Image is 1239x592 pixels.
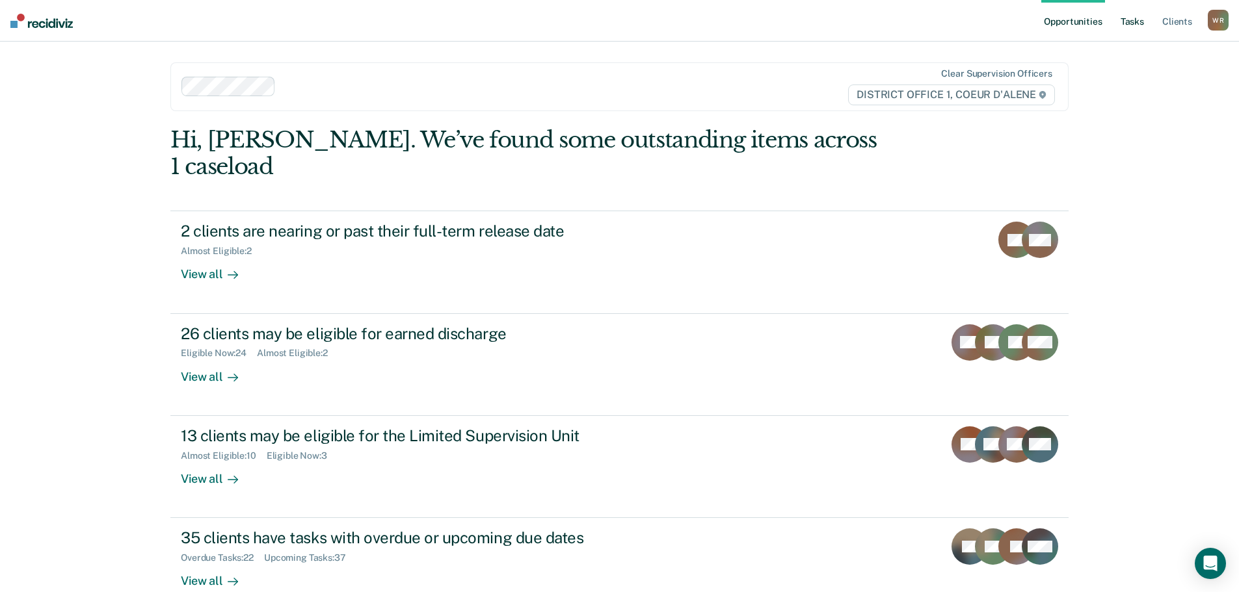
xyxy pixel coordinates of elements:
[264,552,356,563] div: Upcoming Tasks : 37
[181,426,637,445] div: 13 clients may be eligible for the Limited Supervision Unit
[257,348,338,359] div: Almost Eligible : 2
[170,314,1069,416] a: 26 clients may be eligible for earned dischargeEligible Now:24Almost Eligible:2View all
[181,528,637,547] div: 35 clients have tasks with overdue or upcoming due dates
[181,348,257,359] div: Eligible Now : 24
[1208,10,1229,31] div: W R
[10,14,73,28] img: Recidiviz
[267,450,338,461] div: Eligible Now : 3
[181,563,254,589] div: View all
[181,450,267,461] div: Almost Eligible : 10
[170,127,889,180] div: Hi, [PERSON_NAME]. We’ve found some outstanding items across 1 caseload
[181,257,254,282] div: View all
[181,552,264,563] div: Overdue Tasks : 22
[181,222,637,240] div: 2 clients are nearing or past their full-term release date
[848,84,1055,105] span: DISTRICT OFFICE 1, COEUR D'ALENE
[181,324,637,343] div: 26 clients may be eligible for earned discharge
[1195,548,1226,579] div: Open Intercom Messenger
[170,416,1069,518] a: 13 clients may be eligible for the Limited Supervision UnitAlmost Eligible:10Eligible Now:3View all
[941,68,1052,79] div: Clear supervision officers
[181,246,262,257] div: Almost Eligible : 2
[1208,10,1229,31] button: WR
[181,461,254,486] div: View all
[170,211,1069,313] a: 2 clients are nearing or past their full-term release dateAlmost Eligible:2View all
[181,359,254,384] div: View all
